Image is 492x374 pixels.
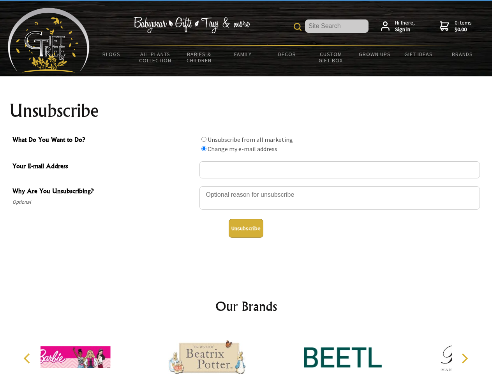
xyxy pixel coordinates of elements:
[309,46,353,69] a: Custom Gift Box
[208,136,293,143] label: Unsubscribe from all marketing
[229,219,263,238] button: Unsubscribe
[12,186,196,198] span: Why Are You Unsubscribing?
[199,186,480,210] textarea: Why Are You Unsubscribing?
[381,19,415,33] a: Hi there,Sign in
[353,46,397,62] a: Grown Ups
[134,46,178,69] a: All Plants Collection
[199,161,480,178] input: Your E-mail Address
[201,137,206,142] input: What Do You Want to Do?
[456,350,473,367] button: Next
[208,145,277,153] label: Change my e-mail address
[455,19,472,33] span: 0 items
[294,23,302,31] img: product search
[395,26,415,33] strong: Sign in
[16,297,477,316] h2: Our Brands
[221,46,265,62] a: Family
[201,146,206,151] input: What Do You Want to Do?
[12,198,196,207] span: Optional
[12,135,196,146] span: What Do You Want to Do?
[177,46,221,69] a: Babies & Children
[9,101,483,120] h1: Unsubscribe
[397,46,441,62] a: Gift Ideas
[90,46,134,62] a: BLOGS
[305,19,369,33] input: Site Search
[8,8,90,72] img: Babyware - Gifts - Toys and more...
[133,17,250,33] img: Babywear - Gifts - Toys & more
[12,161,196,173] span: Your E-mail Address
[441,46,485,62] a: Brands
[265,46,309,62] a: Decor
[455,26,472,33] strong: $0.00
[19,350,37,367] button: Previous
[395,19,415,33] span: Hi there,
[440,19,472,33] a: 0 items$0.00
